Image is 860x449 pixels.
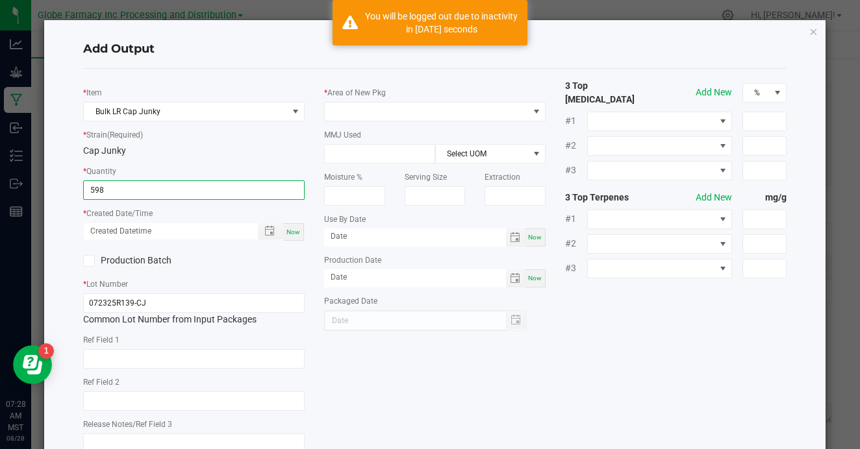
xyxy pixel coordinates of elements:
span: #3 [565,261,587,275]
button: Add New [696,86,732,99]
label: Extraction [485,171,520,183]
span: (Required) [107,130,143,140]
label: Area of New Pkg [327,87,386,99]
label: Moisture % [324,171,362,183]
label: MMJ Used [324,129,361,141]
strong: mg/g [742,191,787,204]
label: Item [86,87,102,99]
strong: 3 Top [MEDICAL_DATA] [565,79,653,106]
label: Serving Size [405,171,447,183]
span: Select UOM [436,145,529,163]
label: Lot Number [86,278,128,290]
label: Ref Field 1 [83,334,120,346]
span: % [743,84,770,102]
span: Now [286,228,300,236]
span: Now [528,274,542,282]
span: #2 [565,139,587,152]
span: Cap Junky [83,145,126,156]
span: NO DATA FOUND [587,136,732,156]
span: NO DATA FOUND [587,234,732,254]
input: Date [324,269,506,285]
label: Quantity [86,165,116,177]
input: Date [324,228,506,245]
div: You will be logged out due to inactivity in 1486 seconds [365,10,518,36]
span: Bulk LR Cap Junky [84,103,288,121]
span: Toggle popup [258,223,283,239]
label: Release Notes/Ref Field 3 [83,419,172,430]
span: Toggle calendar [506,228,525,247]
span: #1 [565,114,587,128]
span: #1 [565,212,587,226]
label: Strain [86,129,143,141]
label: Packaged Date [324,295,377,307]
label: Use By Date [324,213,366,225]
iframe: Resource center [13,345,52,384]
span: NO DATA FOUND [587,210,732,229]
strong: 3 Top Terpenes [565,191,653,204]
span: #3 [565,164,587,177]
label: Production Date [324,254,381,266]
div: Common Lot Number from Input Packages [83,293,305,326]
span: #2 [565,237,587,250]
span: Toggle calendar [506,269,525,287]
button: Add New [696,191,732,204]
iframe: Resource center unread badge [38,343,54,359]
span: Now [528,234,542,241]
label: Production Batch [83,254,184,267]
span: NO DATA FOUND [587,112,732,131]
label: Created Date/Time [86,208,153,219]
span: NO DATA FOUND [587,161,732,180]
span: NO DATA FOUND [587,259,732,278]
input: Created Datetime [84,223,244,239]
label: Ref Field 2 [83,376,120,388]
h4: Add Output [83,41,787,58]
